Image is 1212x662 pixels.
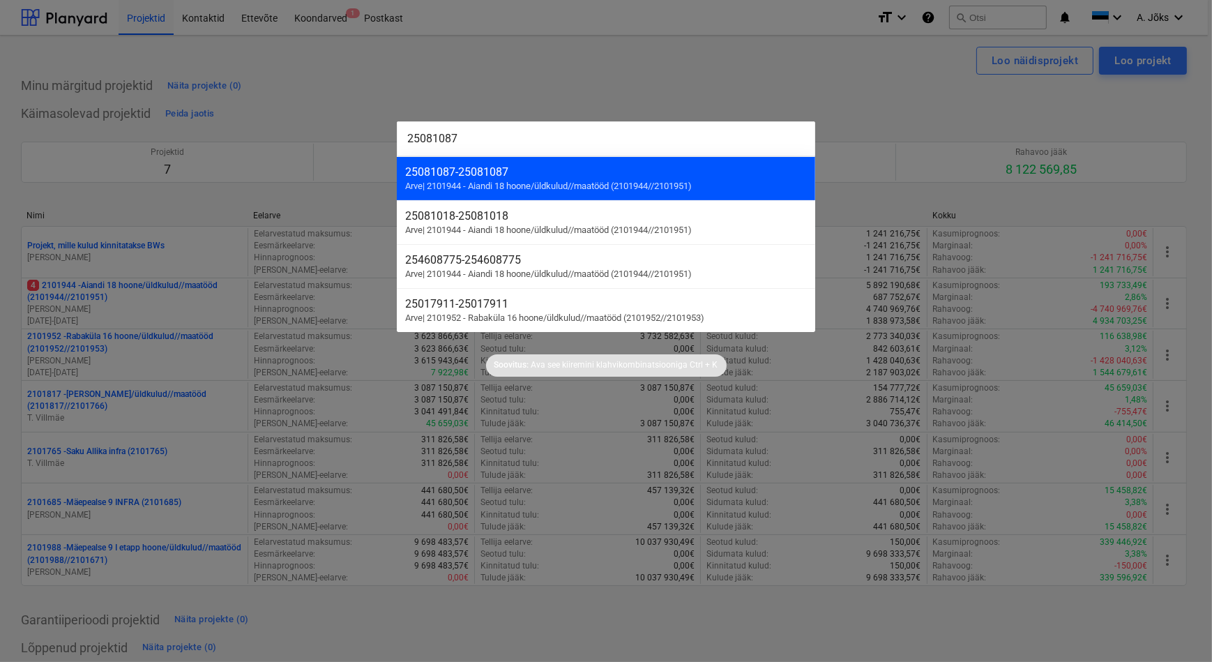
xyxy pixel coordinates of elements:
[486,354,727,377] div: Soovitus:Ava see kiiremini klahvikombinatsioonigaCtrl + K
[397,244,815,288] div: 254608775-254608775Arve| 2101944 - Aiandi 18 hoone/üldkulud//maatööd (2101944//2101951)
[531,359,688,371] p: Ava see kiiremini klahvikombinatsiooniga
[1142,595,1212,662] iframe: Chat Widget
[405,225,692,235] span: Arve | 2101944 - Aiandi 18 hoone/üldkulud//maatööd (2101944//2101951)
[397,288,815,332] div: 25017911-25017911Arve| 2101952 - Rabaküla 16 hoone/üldkulud//maatööd (2101952//2101953)
[405,313,704,323] span: Arve | 2101952 - Rabaküla 16 hoone/üldkulud//maatööd (2101952//2101953)
[405,269,692,279] span: Arve | 2101944 - Aiandi 18 hoone/üldkulud//maatööd (2101944//2101951)
[405,165,807,179] div: 25081087 - 25081087
[397,200,815,244] div: 25081018-25081018Arve| 2101944 - Aiandi 18 hoone/üldkulud//maatööd (2101944//2101951)
[690,359,718,371] p: Ctrl + K
[494,359,529,371] p: Soovitus:
[405,181,692,191] span: Arve | 2101944 - Aiandi 18 hoone/üldkulud//maatööd (2101944//2101951)
[405,209,807,223] div: 25081018 - 25081018
[405,253,807,266] div: 254608775 - 254608775
[405,297,807,310] div: 25017911 - 25017911
[397,156,815,200] div: 25081087-25081087Arve| 2101944 - Aiandi 18 hoone/üldkulud//maatööd (2101944//2101951)
[397,121,815,156] input: Otsi projekte, eelarveridu, lepinguid, akte, alltöövõtjaid...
